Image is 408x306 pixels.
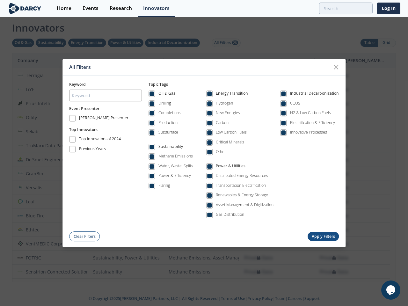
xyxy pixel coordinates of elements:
div: All Filters [69,61,330,73]
div: Top Innovators of 2024 [79,136,121,144]
div: Previous Years [79,146,106,154]
div: Water, Waste, Spills [158,163,193,169]
input: Keyword [69,90,142,101]
div: [PERSON_NAME] Presenter [79,115,128,123]
div: Events [83,6,98,11]
div: Industrial Decarbonization [290,91,339,98]
button: Event Presenter [69,106,99,112]
div: Oil & Gas [158,91,175,98]
div: Hydrogen [216,100,233,106]
input: Advanced Search [319,3,373,14]
div: Critical Minerals [216,139,244,145]
img: logo-wide.svg [8,3,42,14]
div: Power & Efficiency [158,173,191,179]
span: Topic Tags [149,82,168,87]
div: Sustainability [158,144,183,151]
div: Transportation Electrification [216,183,266,188]
div: Renewables & Energy Storage [216,193,268,198]
button: Top Innovators [69,127,98,133]
iframe: chat widget [381,280,402,300]
div: Flaring [158,183,170,188]
div: Innovative Processes [290,130,327,135]
div: New Energies [216,110,240,116]
a: Log In [377,3,400,14]
span: Keyword [69,82,86,87]
div: Methane Emissions [158,154,193,159]
div: Innovators [143,6,170,11]
div: Drilling [158,100,171,106]
div: Asset Management & Digitization [216,202,273,208]
span: Top Innovators [69,127,98,132]
div: Distributed Energy Resources [216,173,268,179]
div: Carbon [216,120,229,126]
div: Home [57,6,71,11]
div: Power & Utilities [216,163,245,171]
div: Research [110,6,132,11]
div: Electrification & Efficiency [290,120,335,126]
button: Clear Filters [69,232,100,242]
div: CCUS [290,100,300,106]
div: Production [158,120,178,126]
div: Low Carbon Fuels [216,130,247,135]
span: Event Presenter [69,106,99,111]
div: Energy Transition [216,91,248,98]
div: Other [216,149,226,155]
button: Apply Filters [308,232,339,241]
div: Subsurface [158,130,178,135]
div: Gas Distribution [216,212,244,218]
div: H2 & Low Carbon Fuels [290,110,331,116]
div: Completions [158,110,181,116]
